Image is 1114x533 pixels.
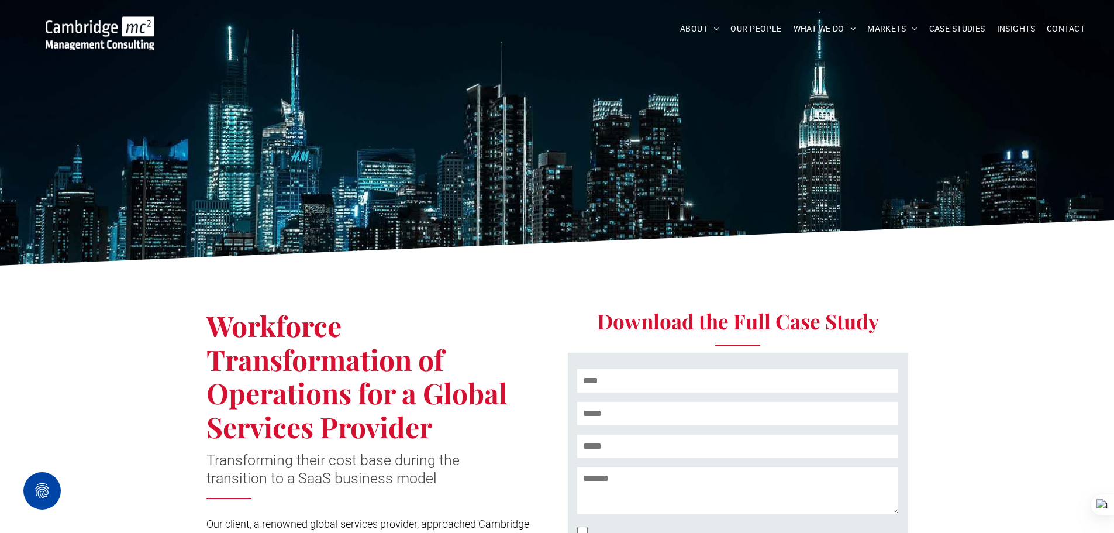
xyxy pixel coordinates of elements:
[725,20,787,38] a: OUR PEOPLE
[923,20,991,38] a: CASE STUDIES
[1041,20,1091,38] a: CONTACT
[206,307,508,445] span: Workforce Transformation of Operations for a Global Services Provider
[788,20,862,38] a: WHAT WE DO
[674,20,725,38] a: ABOUT
[861,20,923,38] a: MARKETS
[206,452,460,487] span: Transforming their cost base during the transition to a SaaS business model
[46,16,154,50] img: Go to Homepage
[46,18,154,30] a: Your Business Transformed | Cambridge Management Consulting
[991,20,1041,38] a: INSIGHTS
[597,307,879,335] span: Download the Full Case Study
